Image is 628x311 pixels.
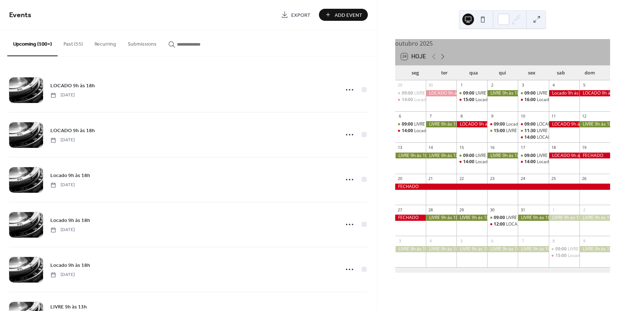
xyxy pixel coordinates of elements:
[489,82,495,88] div: 2
[456,215,487,221] div: LIVRE 9h às 18h
[489,238,495,243] div: 6
[402,97,414,103] span: 14:00
[395,90,426,96] div: LIVRE 9h às 13h
[506,128,540,134] div: LIVRE 15h às 18h
[276,9,316,21] a: Export
[50,261,90,269] a: Locado 9h às 18h
[575,66,604,80] div: dom
[488,66,517,80] div: qui
[555,246,568,252] span: 09:00
[524,159,537,165] span: 14:00
[579,121,610,127] div: LIVRE 9h às 18h
[397,82,403,88] div: 29
[395,246,426,252] div: LIVRE 9h às 18h
[524,128,537,134] span: 11:30
[426,121,456,127] div: LIVRE 9h às 18h
[568,246,600,252] div: LIVRE 9h às 14h
[524,90,537,96] span: 09:00
[395,215,426,221] div: FECHADO
[524,134,537,141] span: 14:00
[506,221,547,227] div: LOCADO 12h às 18h
[50,92,75,99] span: [DATE]
[395,153,426,159] div: LIVRE 9h às 18h
[395,128,426,134] div: Locado 14h às 18h
[456,97,487,103] div: Locado 15h às 18h
[487,90,518,96] div: LIVRE 9h às 18h
[489,114,495,119] div: 9
[487,215,518,221] div: LIVRE 9h às 11h
[50,217,90,224] span: Locado 9h às 18h
[582,145,587,150] div: 19
[7,30,58,56] button: Upcoming (100+)
[487,128,518,134] div: LIVRE 15h às 18h
[50,182,75,188] span: [DATE]
[50,126,95,135] a: LOCADO 9h às 18h
[50,262,90,269] span: Locado 9h às 18h
[582,82,587,88] div: 5
[494,215,506,221] span: 09:00
[50,127,95,135] span: LOCADO 9h às 18h
[428,114,434,119] div: 7
[9,8,31,22] span: Events
[518,246,548,252] div: LIVRE 9h às 18h
[459,82,464,88] div: 1
[506,121,542,127] div: Locado 9h às 14h
[428,238,434,243] div: 4
[518,97,548,103] div: Locado 16h às 18h
[537,134,578,141] div: LOCADO 14h às 18h
[50,137,75,143] span: [DATE]
[537,153,569,159] div: LIVRE 9h às 13h
[50,216,90,224] a: Locado 9h às 18h
[428,82,434,88] div: 30
[520,238,525,243] div: 7
[549,153,579,159] div: LOCADO 9h às 18h
[50,172,90,180] span: Locado 9h às 18h
[50,227,75,233] span: [DATE]
[537,90,569,96] div: LIVRE 9h às 15h
[402,90,414,96] span: 09:00
[582,176,587,181] div: 26
[50,81,95,90] a: LOCADO 9h às 18h
[551,145,556,150] div: 18
[494,128,506,134] span: 15:00
[579,215,610,221] div: LIVRE 9h às 18h
[430,66,459,80] div: ter
[506,215,538,221] div: LIVRE 9h às 11h
[555,253,568,259] span: 15:00
[518,134,548,141] div: LOCADO 14h às 18h
[549,246,579,252] div: LIVRE 9h às 14h
[414,121,446,127] div: LIVRE 9h às 13h
[428,176,434,181] div: 21
[549,215,579,221] div: LIVRE 9h às 18h
[456,159,487,165] div: Locado 14h às 16h
[463,97,475,103] span: 15:00
[463,90,475,96] span: 09:00
[487,121,518,127] div: Locado 9h às 14h
[579,90,610,96] div: LOCADO 9h às 18h
[414,90,446,96] div: LIVRE 9h às 13h
[50,303,87,311] span: LIVRE 9h às 13h
[582,238,587,243] div: 9
[518,90,548,96] div: LIVRE 9h às 15h
[517,66,546,80] div: sex
[494,221,506,227] span: 12:00
[475,159,513,165] div: Locado 14h às 16h
[549,121,579,127] div: LOCADO 9h às 18h
[520,114,525,119] div: 10
[291,11,311,19] span: Export
[524,121,537,127] span: 09:00
[487,153,518,159] div: LIVRE 9h às 18h
[122,30,162,55] button: Submissions
[89,30,122,55] button: Recurring
[551,238,556,243] div: 8
[582,114,587,119] div: 12
[520,176,525,181] div: 24
[319,9,368,21] a: Add Event
[487,221,518,227] div: LOCADO 12h às 18h
[456,246,487,252] div: LIVRE 9h às 18h
[428,145,434,150] div: 14
[489,207,495,212] div: 30
[414,128,452,134] div: Locado 14h às 18h
[402,128,414,134] span: 14:00
[463,159,475,165] span: 14:00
